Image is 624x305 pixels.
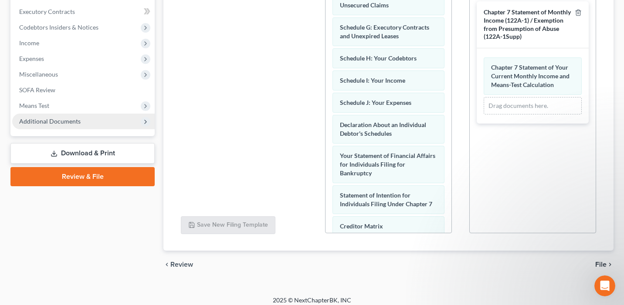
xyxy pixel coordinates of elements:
[18,198,71,207] span: Search for help
[18,110,156,119] div: Recent message
[19,117,81,125] span: Additional Documents
[484,97,582,114] div: Drag documents here.
[595,261,607,268] span: File
[138,247,152,253] span: Help
[19,39,39,47] span: Income
[18,218,146,236] div: Statement of Financial Affairs - Payments Made in the Last 90 days
[17,19,76,28] img: logo
[18,160,146,169] div: Send us a message
[163,261,170,268] i: chevron_left
[116,225,174,260] button: Help
[19,8,75,15] span: Executory Contracts
[9,152,166,185] div: Send us a messageWe typically reply in a few hours
[340,99,411,106] span: Schedule J: Your Expenses
[12,82,155,98] a: SOFA Review
[340,121,426,137] span: Declaration About an Individual Debtor's Schedules
[9,115,165,147] div: Profile image for LindseyHi again! There unfortunately isn't a way for us to recover that SSN num...
[19,55,44,62] span: Expenses
[19,70,58,78] span: Miscellaneous
[340,23,429,40] span: Schedule G: Executory Contracts and Unexpired Leases
[110,14,127,31] img: Profile image for James
[13,215,162,240] div: Statement of Financial Affairs - Payments Made in the Last 90 days
[13,194,162,211] button: Search for help
[340,54,417,62] span: Schedule H: Your Codebtors
[10,143,155,164] a: Download & Print
[19,23,98,31] span: Codebtors Insiders & Notices
[594,275,615,296] iframe: Intercom live chat
[181,216,275,235] button: Save New Filing Template
[340,77,405,84] span: Schedule I: Your Income
[17,62,157,77] p: Hi there!
[72,247,102,253] span: Messages
[340,222,383,230] span: Creditor Matrix
[12,4,155,20] a: Executory Contracts
[491,64,570,88] span: Chapter 7 Statement of Your Current Monthly Income and Means-Test Calculation
[150,14,166,30] div: Close
[170,261,193,268] span: Review
[17,77,157,91] p: How can we help?
[340,191,432,208] span: Statement of Intention for Individuals Filing Under Chapter 7
[163,261,202,268] button: chevron_left Review
[19,102,49,109] span: Means Test
[91,131,115,141] div: • [DATE]
[19,247,39,253] span: Home
[18,169,146,178] div: We typically reply in a few hours
[607,261,614,268] i: chevron_right
[39,131,89,141] div: [PERSON_NAME]
[58,225,116,260] button: Messages
[126,14,144,31] img: Profile image for Emma
[19,86,55,94] span: SOFA Review
[340,152,435,177] span: Your Statement of Financial Affairs for Individuals Filing for Bankruptcy
[10,167,155,186] a: Review & File
[93,14,111,31] img: Profile image for Lindsey
[9,102,166,148] div: Recent messageProfile image for LindseyHi again! There unfortunately isn't a way for us to recove...
[484,8,571,40] span: Chapter 7 Statement of Monthly Income (122A-1) / Exemption from Presumption of Abuse (122A-1Supp)
[18,123,35,140] img: Profile image for Lindsey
